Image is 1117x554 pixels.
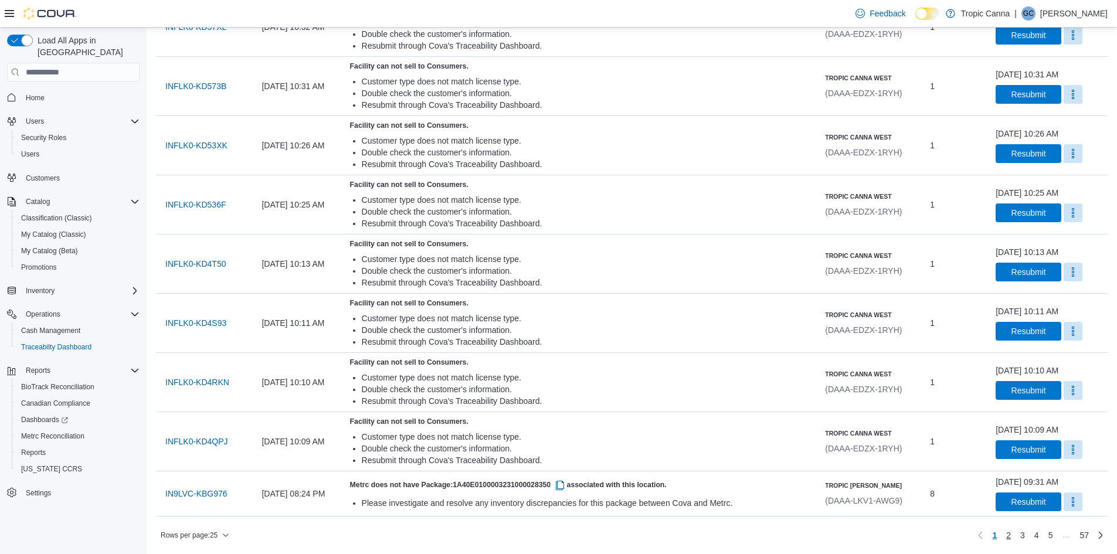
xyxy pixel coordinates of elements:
span: Cash Management [16,324,140,338]
ul: Pagination for table: [987,526,1094,545]
span: Load All Apps in [GEOGRAPHIC_DATA] [33,35,140,58]
a: Security Roles [16,131,71,145]
span: 2 [1006,529,1011,541]
span: Catalog [26,197,50,206]
div: Customer type does not match license type. [362,194,816,206]
button: Canadian Compliance [12,395,144,412]
span: 3 [1020,529,1025,541]
span: Traceabilty Dashboard [16,340,140,354]
span: Home [21,90,140,104]
button: Promotions [12,259,144,276]
span: 4 [1034,529,1039,541]
button: More [1064,144,1082,163]
button: Cash Management [12,322,144,339]
span: 57 [1079,529,1089,541]
span: Resubmit [1011,207,1046,219]
button: More [1064,381,1082,400]
button: Resubmit [996,263,1061,281]
span: Washington CCRS [16,462,140,476]
button: More [1064,492,1082,511]
span: 8 [930,487,935,501]
span: Metrc Reconciliation [21,431,84,441]
span: 1 [930,316,935,330]
span: Dashboards [16,413,140,427]
button: Rows per page:25 [156,528,234,542]
span: Resubmit [1011,325,1046,337]
span: BioTrack Reconciliation [21,382,94,392]
span: Reports [21,448,46,457]
a: Page 57 of 57 [1075,526,1094,545]
div: [DATE] 10:09 AM [257,430,345,453]
span: 1A40E0100003231000028350 [453,481,566,489]
img: Cova [23,8,76,19]
span: 1 [992,529,997,541]
span: Resubmit [1011,496,1046,508]
button: Users [21,114,49,128]
span: Settings [26,488,51,498]
span: (DAAA-EDZX-1RYH) [825,266,902,276]
span: Customers [26,174,60,183]
span: (DAAA-EDZX-1RYH) [825,148,902,157]
span: Resubmit [1011,29,1046,41]
span: GC [1023,6,1034,21]
a: Page 4 of 57 [1030,526,1044,545]
button: Security Roles [12,130,144,146]
h6: Tropic Canna West [825,73,902,83]
span: Security Roles [16,131,140,145]
div: Resubmit through Cova's Traceability Dashboard. [362,336,816,348]
div: [DATE] 10:11 AM [996,305,1058,317]
div: Double check the customer's information. [362,265,816,277]
a: Page 3 of 57 [1016,526,1030,545]
div: Double check the customer's information. [362,147,816,158]
div: Customer type does not match license type. [362,312,816,324]
span: Cash Management [21,326,80,335]
div: Please investigate and resolve any inventory discrepancies for this package between Cova and Metrc. [362,497,816,509]
div: [DATE] 10:10 AM [257,371,345,394]
nav: Complex example [7,84,140,532]
button: Resubmit [996,144,1061,163]
button: More [1064,26,1082,45]
span: INFLK0-KD4S93 [165,317,226,329]
a: Users [16,147,44,161]
div: Customer type does not match license type. [362,372,816,383]
button: Previous page [973,528,987,542]
h5: Facility can not sell to Consumers. [350,298,816,308]
span: Promotions [21,263,57,272]
span: INFLK0-KD4T50 [165,258,226,270]
a: My Catalog (Classic) [16,227,91,242]
span: INFLK0-KD4QPJ [165,436,228,447]
span: 1 [930,434,935,448]
span: Reports [16,446,140,460]
button: More [1064,440,1082,459]
button: Settings [2,484,144,501]
span: INFLK0-KD4RKN [165,376,229,388]
span: Customers [21,171,140,185]
div: Resubmit through Cova's Traceability Dashboard. [362,277,816,288]
a: Settings [21,486,56,500]
button: Resubmit [996,203,1061,222]
div: [DATE] 10:13 AM [257,252,345,276]
a: Feedback [851,2,910,25]
div: Customer type does not match license type. [362,135,816,147]
span: Inventory [26,286,55,295]
button: INFLK0-KD536F [161,193,230,216]
button: Resubmit [996,492,1061,511]
div: Gerty Cruse [1021,6,1035,21]
h6: Tropic Canna West [825,369,902,379]
button: More [1064,322,1082,341]
button: Reports [21,363,55,378]
span: Metrc Reconciliation [16,429,140,443]
div: Resubmit through Cova's Traceability Dashboard. [362,395,816,407]
p: [PERSON_NAME] [1040,6,1108,21]
button: Inventory [21,284,59,298]
h6: Tropic [PERSON_NAME] [825,481,902,490]
a: Cash Management [16,324,85,338]
span: Operations [26,310,60,319]
div: Double check the customer's information. [362,206,816,217]
a: Classification (Classic) [16,211,97,225]
span: (DAAA-EDZX-1RYH) [825,89,902,98]
h6: Tropic Canna West [825,251,902,260]
h5: Facility can not sell to Consumers. [350,239,816,249]
button: Users [12,146,144,162]
button: More [1064,85,1082,104]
